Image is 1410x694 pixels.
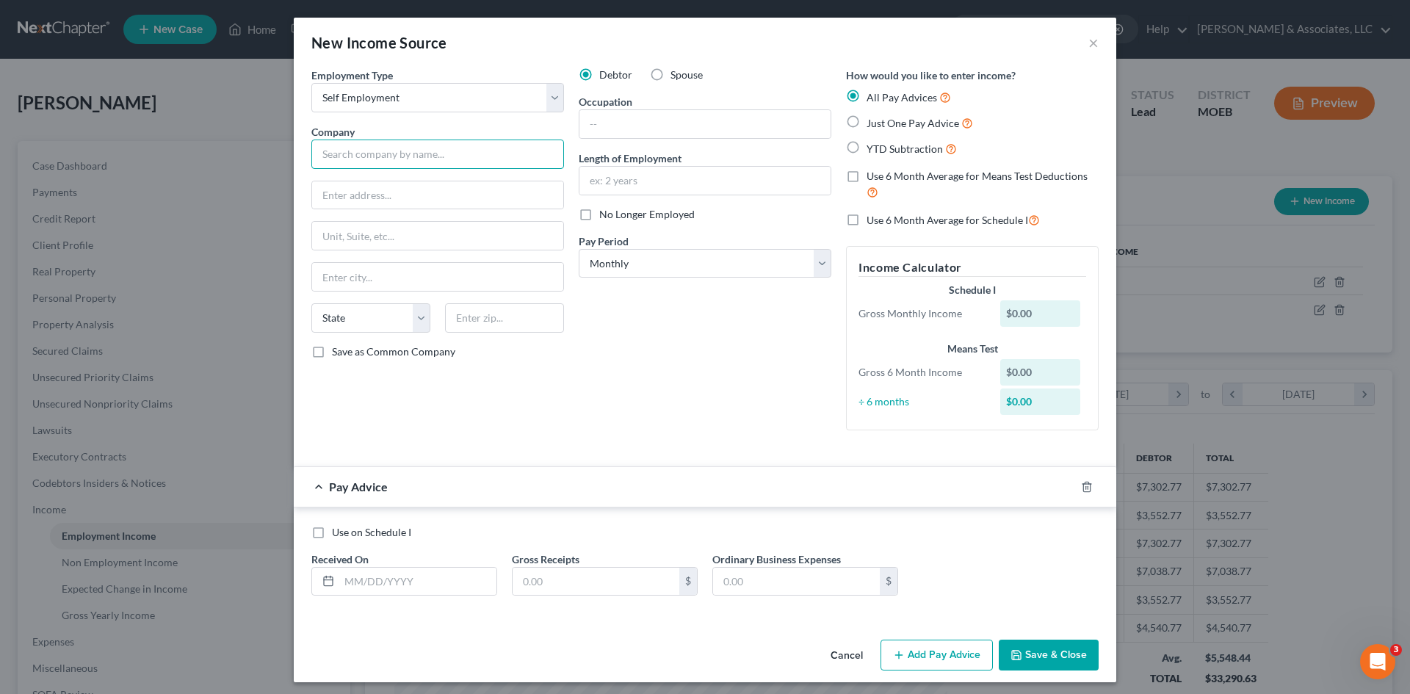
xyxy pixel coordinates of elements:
span: Save as Common Company [332,345,455,358]
div: $ [880,568,897,596]
span: Use on Schedule I [332,526,411,538]
input: MM/DD/YYYY [339,568,496,596]
span: Pay Advice [329,480,388,494]
input: -- [579,110,831,138]
span: Debtor [599,68,632,81]
button: Add Pay Advice [881,640,993,670]
div: Schedule I [858,283,1086,297]
div: Gross 6 Month Income [851,365,993,380]
span: Use 6 Month Average for Means Test Deductions [867,170,1088,182]
div: $0.00 [1000,359,1081,386]
div: Means Test [858,341,1086,356]
span: Spouse [670,68,703,81]
span: Just One Pay Advice [867,117,959,129]
input: 0.00 [713,568,880,596]
div: New Income Source [311,32,447,53]
label: Occupation [579,94,632,109]
label: Ordinary Business Expenses [712,552,841,567]
span: All Pay Advices [867,91,937,104]
input: Search company by name... [311,140,564,169]
input: 0.00 [513,568,679,596]
div: $0.00 [1000,300,1081,327]
span: Company [311,126,355,138]
input: Enter zip... [445,303,564,333]
span: YTD Subtraction [867,142,943,155]
span: Pay Period [579,235,629,247]
input: ex: 2 years [579,167,831,195]
button: × [1088,34,1099,51]
span: Received On [311,553,369,565]
iframe: Intercom live chat [1360,644,1395,679]
h5: Income Calculator [858,259,1086,277]
div: $ [679,568,697,596]
button: Cancel [819,641,875,670]
span: Employment Type [311,69,393,82]
button: Save & Close [999,640,1099,670]
input: Enter city... [312,263,563,291]
label: Length of Employment [579,151,681,166]
input: Enter address... [312,181,563,209]
div: Gross Monthly Income [851,306,993,321]
label: How would you like to enter income? [846,68,1016,83]
div: $0.00 [1000,388,1081,415]
div: ÷ 6 months [851,394,993,409]
input: Unit, Suite, etc... [312,222,563,250]
span: 3 [1390,644,1402,656]
span: Use 6 Month Average for Schedule I [867,214,1028,226]
span: No Longer Employed [599,208,695,220]
label: Gross Receipts [512,552,579,567]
